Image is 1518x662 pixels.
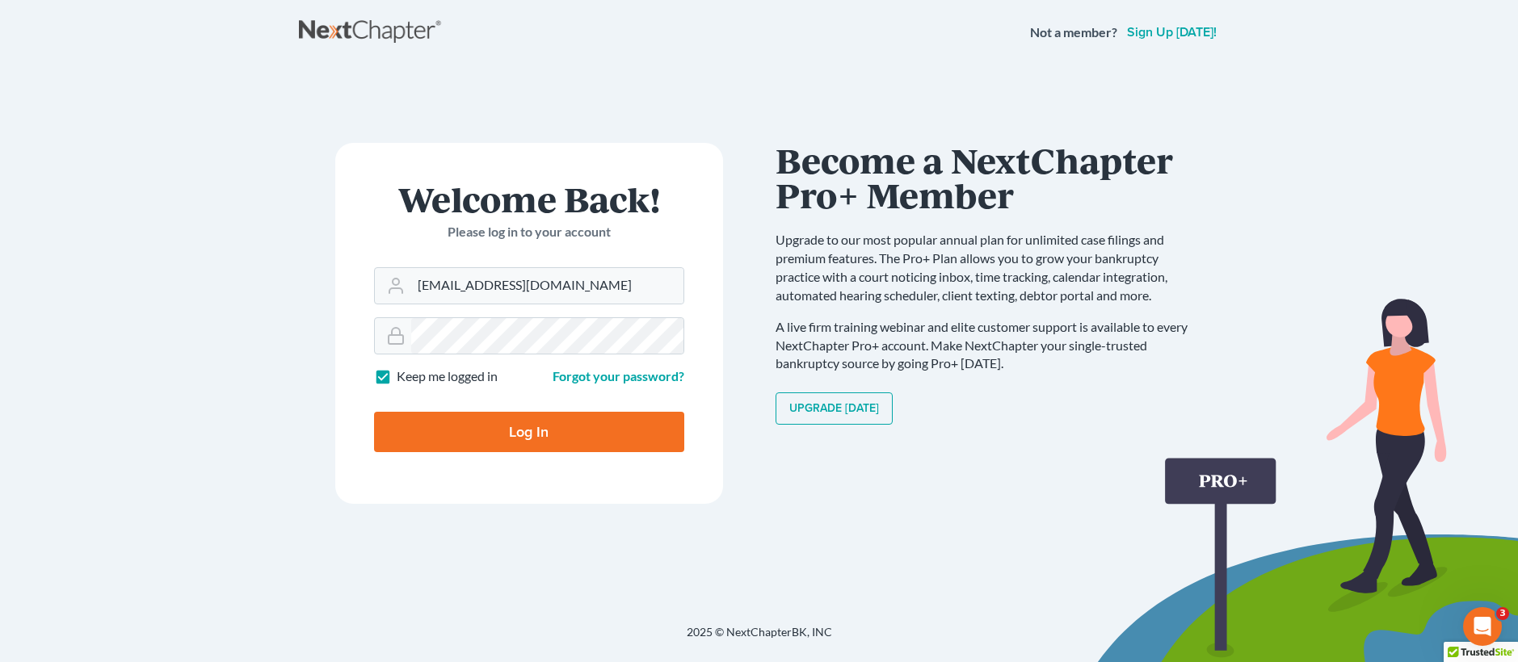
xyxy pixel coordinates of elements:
[776,231,1204,304] p: Upgrade to our most popular annual plan for unlimited case filings and premium features. The Pro+...
[1030,23,1117,42] strong: Not a member?
[1496,607,1509,620] span: 3
[1463,607,1502,646] iframe: Intercom live chat
[397,367,498,386] label: Keep me logged in
[374,182,684,216] h1: Welcome Back!
[776,392,893,425] a: Upgrade [DATE]
[299,624,1220,653] div: 2025 © NextChapterBK, INC
[411,268,683,304] input: Email Address
[776,318,1204,374] p: A live firm training webinar and elite customer support is available to every NextChapter Pro+ ac...
[374,223,684,241] p: Please log in to your account
[1124,26,1220,39] a: Sign up [DATE]!
[374,412,684,452] input: Log In
[776,143,1204,212] h1: Become a NextChapter Pro+ Member
[553,368,684,383] a: Forgot your password?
